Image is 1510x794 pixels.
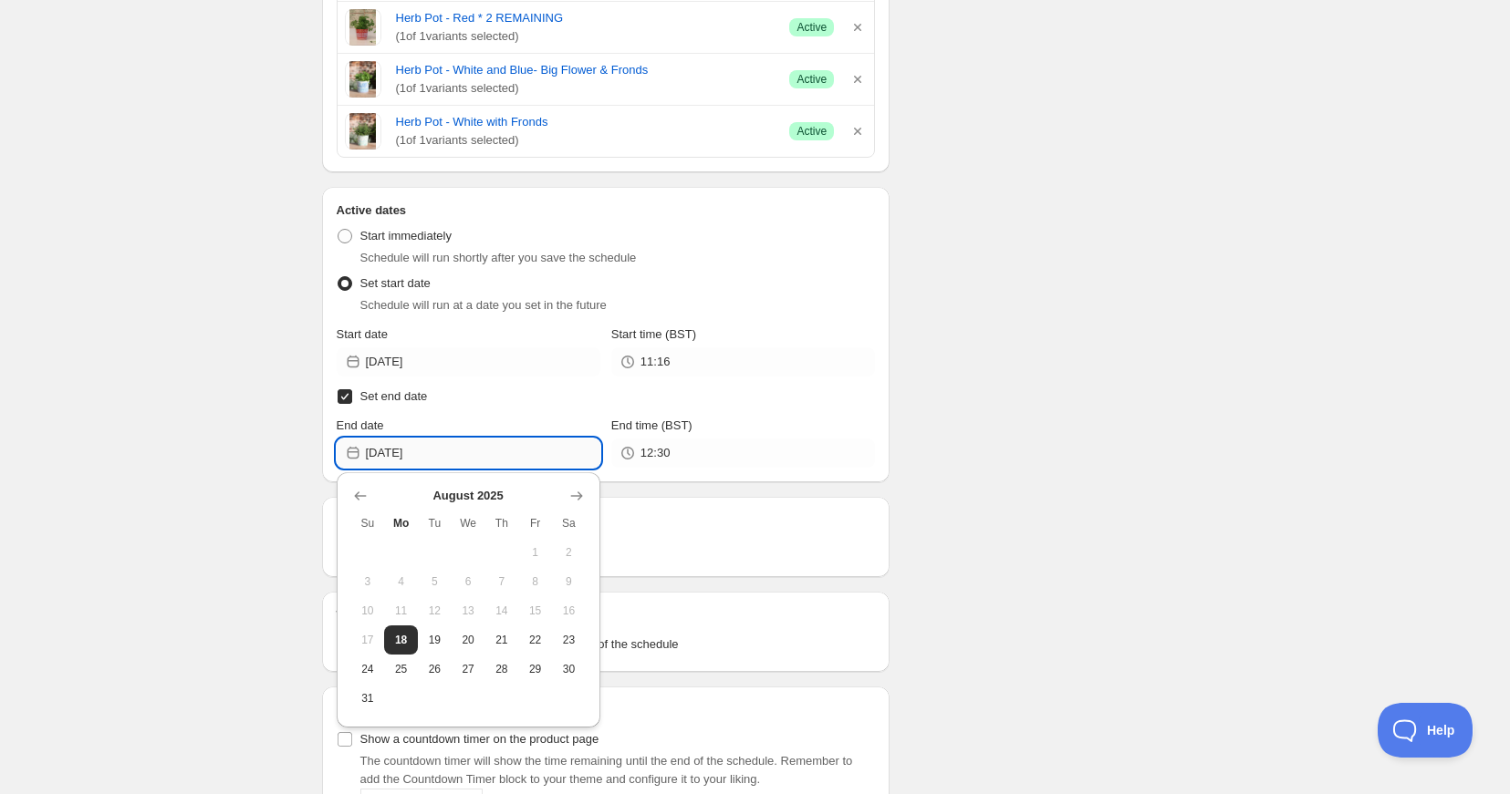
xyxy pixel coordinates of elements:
[611,327,696,341] span: Start time (BST)
[485,625,519,655] button: Thursday August 21 2025
[559,574,578,589] span: 9
[452,596,485,625] button: Wednesday August 13 2025
[459,603,478,618] span: 13
[391,516,411,531] span: Mo
[337,606,876,624] h2: Tags
[337,327,388,341] span: Start date
[526,574,545,589] span: 8
[391,574,411,589] span: 4
[485,655,519,684] button: Thursday August 28 2025
[351,509,385,538] th: Sunday
[348,483,373,509] button: Show previous month, July 2025
[425,603,444,618] span: 12
[384,596,418,625] button: Monday August 11 2025
[518,625,552,655] button: Friday August 22 2025
[559,662,578,676] span: 30
[526,603,545,618] span: 15
[360,752,876,789] p: The countdown timer will show the time remaining until the end of the schedule. Remember to add t...
[526,633,545,647] span: 22
[396,9,776,27] a: Herb Pot - Red * 2 REMAINING
[526,662,545,676] span: 29
[452,625,485,655] button: Wednesday August 20 2025
[418,625,452,655] button: Tuesday August 19 2025
[559,545,578,560] span: 2
[396,27,776,46] span: ( 1 of 1 variants selected)
[396,61,776,79] a: Herb Pot - White and Blue- Big Flower & Fronds
[384,567,418,596] button: Monday August 4 2025
[459,574,478,589] span: 6
[425,633,444,647] span: 19
[518,538,552,567] button: Friday August 1 2025
[485,567,519,596] button: Thursday August 7 2025
[493,574,512,589] span: 7
[452,567,485,596] button: Wednesday August 6 2025
[552,538,586,567] button: Saturday August 2 2025
[384,625,418,655] button: Today Monday August 18 2025
[359,633,378,647] span: 17
[359,516,378,531] span: Su
[559,516,578,531] span: Sa
[391,662,411,676] span: 25
[485,509,519,538] th: Thursday
[396,79,776,98] span: ( 1 of 1 variants selected)
[360,298,607,312] span: Schedule will run at a date you set in the future
[351,655,385,684] button: Sunday August 24 2025
[425,662,444,676] span: 26
[360,276,431,290] span: Set start date
[493,516,512,531] span: Th
[611,418,693,432] span: End time (BST)
[391,633,411,647] span: 18
[559,603,578,618] span: 16
[351,567,385,596] button: Sunday August 3 2025
[559,633,578,647] span: 23
[384,509,418,538] th: Monday
[452,509,485,538] th: Wednesday
[360,389,428,403] span: Set end date
[493,603,512,618] span: 14
[360,229,452,242] span: Start immediately
[360,251,637,264] span: Schedule will run shortly after you save the schedule
[337,418,384,432] span: End date
[518,596,552,625] button: Friday August 15 2025
[459,662,478,676] span: 27
[396,131,776,150] span: ( 1 of 1 variants selected)
[418,509,452,538] th: Tuesday
[425,516,444,531] span: Tu
[564,483,589,509] button: Show next month, September 2025
[552,567,586,596] button: Saturday August 9 2025
[518,567,552,596] button: Friday August 8 2025
[552,655,586,684] button: Saturday August 30 2025
[351,625,385,655] button: Sunday August 17 2025
[351,596,385,625] button: Sunday August 10 2025
[418,655,452,684] button: Tuesday August 26 2025
[552,625,586,655] button: Saturday August 23 2025
[526,545,545,560] span: 1
[459,516,478,531] span: We
[384,655,418,684] button: Monday August 25 2025
[526,516,545,531] span: Fr
[452,655,485,684] button: Wednesday August 27 2025
[418,596,452,625] button: Tuesday August 12 2025
[359,574,378,589] span: 3
[552,596,586,625] button: Saturday August 16 2025
[337,701,876,719] h2: Countdown timer
[1378,703,1474,758] iframe: Toggle Customer Support
[797,20,827,35] span: Active
[797,72,827,87] span: Active
[359,691,378,706] span: 31
[360,732,599,746] span: Show a countdown timer on the product page
[425,574,444,589] span: 5
[391,603,411,618] span: 11
[493,633,512,647] span: 21
[396,113,776,131] a: Herb Pot - White with Fronds
[337,201,876,220] h2: Active dates
[459,633,478,647] span: 20
[518,655,552,684] button: Friday August 29 2025
[797,124,827,139] span: Active
[351,684,385,713] button: Sunday August 31 2025
[359,662,378,676] span: 24
[518,509,552,538] th: Friday
[359,603,378,618] span: 10
[493,662,512,676] span: 28
[337,511,876,530] h2: Repeating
